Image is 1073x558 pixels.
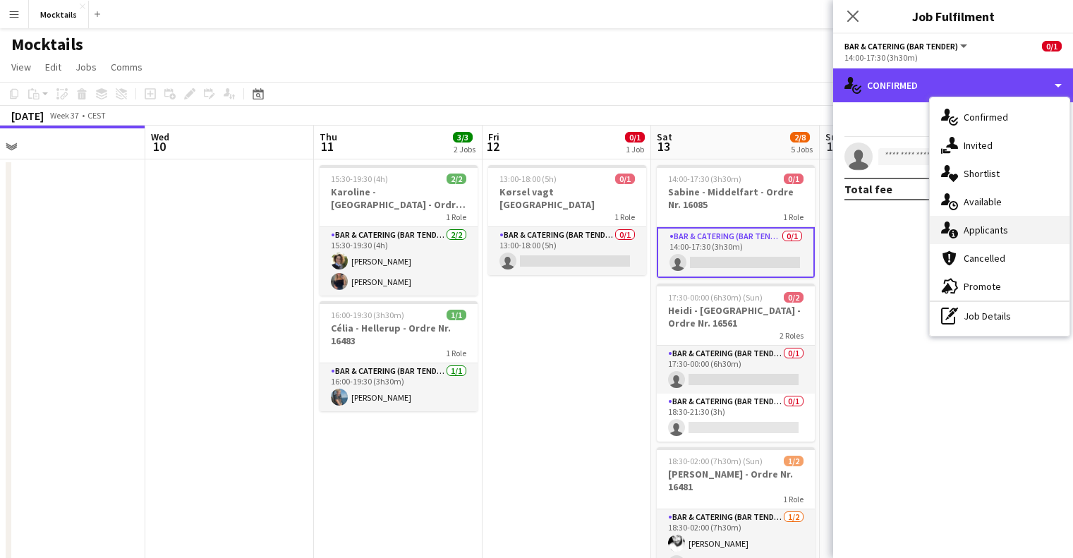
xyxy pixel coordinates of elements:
app-card-role: Bar & Catering (Bar Tender)1/116:00-19:30 (3h30m)[PERSON_NAME] [320,363,478,411]
h3: Karoline - [GEOGRAPHIC_DATA] - Ordre Nr. 16520 [320,186,478,211]
app-job-card: 14:00-17:30 (3h30m)0/1Sabine - Middelfart - Ordre Nr. 160851 RoleBar & Catering (Bar Tender)0/114... [657,165,815,278]
span: 0/1 [625,132,645,142]
span: Shortlist [964,167,1000,180]
span: 14:00-17:30 (3h30m) [668,174,741,184]
span: Cancelled [964,252,1005,265]
h3: Kørsel vagt [GEOGRAPHIC_DATA] [488,186,646,211]
button: Mocktails [29,1,89,28]
a: Edit [40,58,67,76]
span: Bar & Catering (Bar Tender) [844,41,958,51]
app-job-card: 16:00-19:30 (3h30m)1/1Célia - Hellerup - Ordre Nr. 164831 RoleBar & Catering (Bar Tender)1/116:00... [320,301,478,411]
span: 18:30-02:00 (7h30m) (Sun) [668,456,763,466]
span: Thu [320,131,337,143]
h1: Mocktails [11,34,83,55]
span: View [11,61,31,73]
span: Edit [45,61,61,73]
div: 2 Jobs [454,144,475,154]
div: [DATE] [11,109,44,123]
span: 10 [149,138,169,154]
app-job-card: 13:00-18:00 (5h)0/1Kørsel vagt [GEOGRAPHIC_DATA]1 RoleBar & Catering (Bar Tender)0/113:00-18:00 (5h) [488,165,646,275]
span: 1/2 [784,456,804,466]
div: Confirmed [833,68,1073,102]
app-job-card: 17:30-00:00 (6h30m) (Sun)0/2Heidi - [GEOGRAPHIC_DATA] - Ordre Nr. 165612 RolesBar & Catering (Bar... [657,284,815,442]
span: 1 Role [783,494,804,504]
app-card-role: Bar & Catering (Bar Tender)0/118:30-21:30 (3h) [657,394,815,442]
h3: Sabine - Middelfart - Ordre Nr. 16085 [657,186,815,211]
span: 1 Role [446,212,466,222]
span: Jobs [75,61,97,73]
app-card-role: Bar & Catering (Bar Tender)0/114:00-17:30 (3h30m) [657,227,815,278]
div: 5 Jobs [791,144,813,154]
span: 13:00-18:00 (5h) [499,174,557,184]
span: 17:30-00:00 (6h30m) (Sun) [668,292,763,303]
span: 1 Role [446,348,466,358]
span: Comms [111,61,143,73]
span: 14 [823,138,842,154]
span: Fri [488,131,499,143]
span: 3/3 [453,132,473,142]
span: Invited [964,139,993,152]
span: 0/1 [784,174,804,184]
span: Available [964,195,1002,208]
h3: Heidi - [GEOGRAPHIC_DATA] - Ordre Nr. 16561 [657,304,815,329]
div: 14:00-17:30 (3h30m) [844,52,1062,63]
button: Bar & Catering (Bar Tender) [844,41,969,51]
span: 1 Role [783,212,804,222]
span: 11 [317,138,337,154]
span: 12 [486,138,499,154]
span: Applicants [964,224,1008,236]
div: Total fee [844,182,892,196]
a: View [6,58,37,76]
span: Week 37 [47,110,82,121]
span: 0/1 [615,174,635,184]
span: 13 [655,138,672,154]
span: Wed [151,131,169,143]
app-card-role: Bar & Catering (Bar Tender)0/113:00-18:00 (5h) [488,227,646,275]
app-card-role: Bar & Catering (Bar Tender)2/215:30-19:30 (4h)[PERSON_NAME][PERSON_NAME] [320,227,478,296]
a: Jobs [70,58,102,76]
span: 0/2 [784,292,804,303]
span: Confirmed [964,111,1008,123]
span: 0/1 [1042,41,1062,51]
h3: Célia - Hellerup - Ordre Nr. 16483 [320,322,478,347]
h3: Job Fulfilment [833,7,1073,25]
span: Sat [657,131,672,143]
span: 15:30-19:30 (4h) [331,174,388,184]
app-job-card: 15:30-19:30 (4h)2/2Karoline - [GEOGRAPHIC_DATA] - Ordre Nr. 165201 RoleBar & Catering (Bar Tender... [320,165,478,296]
div: 1 Job [626,144,644,154]
span: Promote [964,280,1001,293]
h3: [PERSON_NAME] - Ordre Nr. 16481 [657,468,815,493]
span: 16:00-19:30 (3h30m) [331,310,404,320]
span: Sun [825,131,842,143]
app-card-role: Bar & Catering (Bar Tender)0/117:30-00:00 (6h30m) [657,346,815,394]
span: 2/8 [790,132,810,142]
span: 1 Role [614,212,635,222]
a: Comms [105,58,148,76]
span: 1/1 [447,310,466,320]
span: 2 Roles [780,330,804,341]
span: 2/2 [447,174,466,184]
div: CEST [87,110,106,121]
div: Job Details [930,302,1069,330]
